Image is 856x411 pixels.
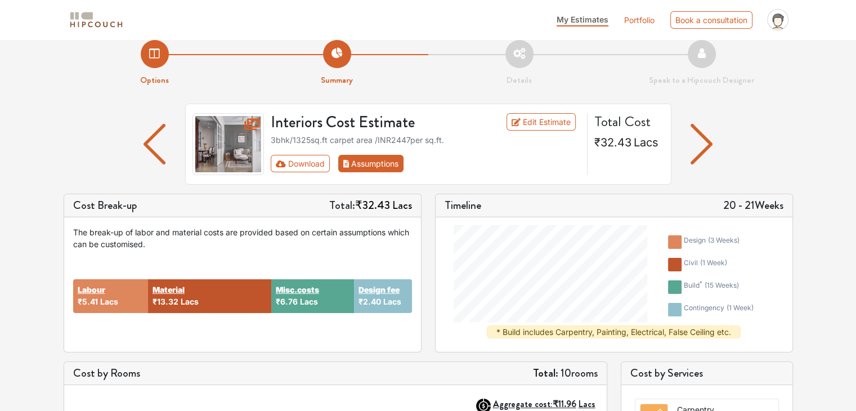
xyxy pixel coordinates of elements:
button: Misc.costs [276,284,319,296]
button: Material [153,284,185,296]
strong: Details [507,74,532,86]
img: arrow left [691,124,712,164]
span: ₹32.43 [355,197,390,213]
span: Lacs [181,297,199,306]
span: My Estimates [557,15,608,24]
span: ( 1 week ) [727,303,754,312]
h5: Total: [329,199,412,212]
h5: Cost Break-up [73,199,137,212]
img: gallery [192,113,265,175]
div: Book a consultation [670,11,752,29]
button: Aggregate cost:₹11.96Lacs [493,399,598,409]
strong: Speak to a Hipcouch Designer [649,74,754,86]
div: design [684,235,740,249]
h5: 20 - 21 Weeks [723,199,783,212]
span: ₹13.32 [153,297,178,306]
button: Download [271,155,330,172]
span: Lacs [579,397,595,410]
a: Edit Estimate [507,113,576,131]
strong: Total: [533,365,558,381]
span: ( 15 weeks ) [705,281,739,289]
div: Toolbar with button groups [271,155,580,172]
span: ( 1 week ) [700,258,727,267]
button: Labour [78,284,105,296]
div: civil [684,258,727,271]
div: build [684,280,739,294]
h5: Cost by Services [630,367,783,380]
button: Design fee [358,284,400,296]
span: ₹2.40 [358,297,381,306]
button: Assumptions [338,155,404,172]
h3: Interiors Cost Estimate [264,113,479,132]
div: * Build includes Carpentry, Painting, Electrical, False Ceiling etc. [487,325,741,338]
span: ₹5.41 [78,297,98,306]
img: arrow left [144,124,165,164]
strong: Summary [321,74,353,86]
h5: Timeline [445,199,481,212]
div: The break-up of labor and material costs are provided based on certain assumptions which can be c... [73,226,412,250]
span: ₹11.96 [553,397,576,410]
h4: Total Cost [594,113,662,130]
span: ( 3 weeks ) [708,236,740,244]
span: ₹6.76 [276,297,298,306]
span: logo-horizontal.svg [68,7,124,33]
h5: 10 rooms [533,367,598,380]
span: Lacs [392,197,412,213]
span: Lacs [383,297,401,306]
strong: Options [140,74,169,86]
h5: Cost by Rooms [73,367,140,380]
img: logo-horizontal.svg [68,10,124,30]
strong: Aggregate cost: [493,397,595,410]
div: First group [271,155,413,172]
span: ₹32.43 [594,136,631,149]
div: contingency [684,303,754,316]
span: Lacs [100,297,118,306]
span: Lacs [300,297,318,306]
span: Lacs [634,136,658,149]
a: Portfolio [624,14,655,26]
div: 3bhk / 1325 sq.ft carpet area /INR 2447 per sq.ft. [271,134,580,146]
